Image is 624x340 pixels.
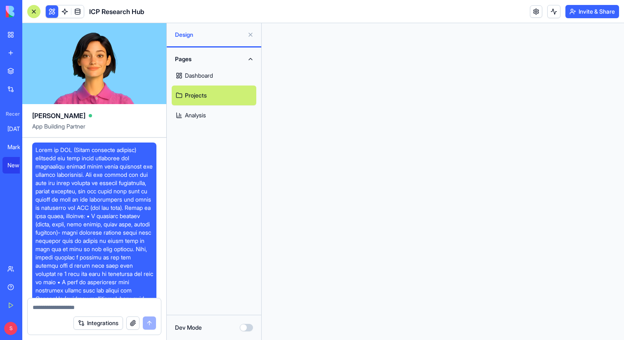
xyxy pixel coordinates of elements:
[32,122,156,137] span: App Building Partner
[175,31,244,39] span: Design
[2,157,35,174] a: New App
[565,5,619,18] button: Invite & Share
[4,322,17,335] span: S
[73,316,123,330] button: Integrations
[89,7,144,17] span: ICP Research Hub
[172,105,256,125] a: Analysis
[7,143,31,151] div: Market Research Hub
[172,66,256,86] a: Dashboard
[7,161,31,169] div: New App
[7,125,31,133] div: [DATE] Board Analytics Dashboard
[2,111,20,117] span: Recent
[172,86,256,105] a: Projects
[2,121,35,137] a: [DATE] Board Analytics Dashboard
[175,323,202,332] label: Dev Mode
[6,6,57,17] img: logo
[32,111,85,121] span: [PERSON_NAME]
[172,52,256,66] button: Pages
[2,139,35,155] a: Market Research Hub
